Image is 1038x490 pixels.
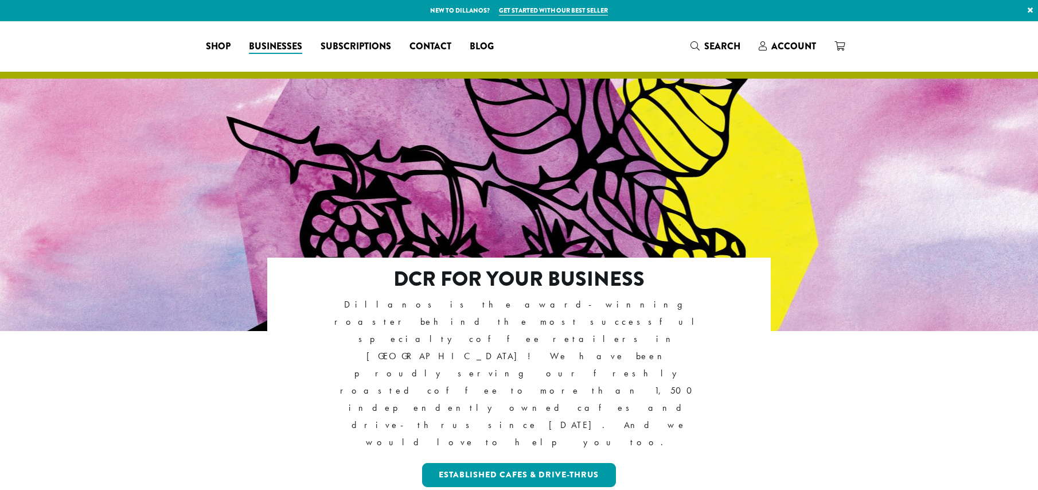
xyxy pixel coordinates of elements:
h2: DCR FOR YOUR BUSINESS [317,267,721,291]
span: Search [704,40,740,53]
span: Contact [409,40,451,54]
a: Search [681,37,750,56]
a: Established Cafes & Drive-Thrus [422,463,616,487]
span: Shop [206,40,231,54]
a: Get started with our best seller [499,6,608,15]
span: Account [771,40,816,53]
span: Businesses [249,40,302,54]
span: Blog [470,40,494,54]
a: Shop [197,37,240,56]
span: Subscriptions [321,40,391,54]
p: Dillanos is the award-winning roaster behind the most successful specialty coffee retailers in [G... [317,296,721,452]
